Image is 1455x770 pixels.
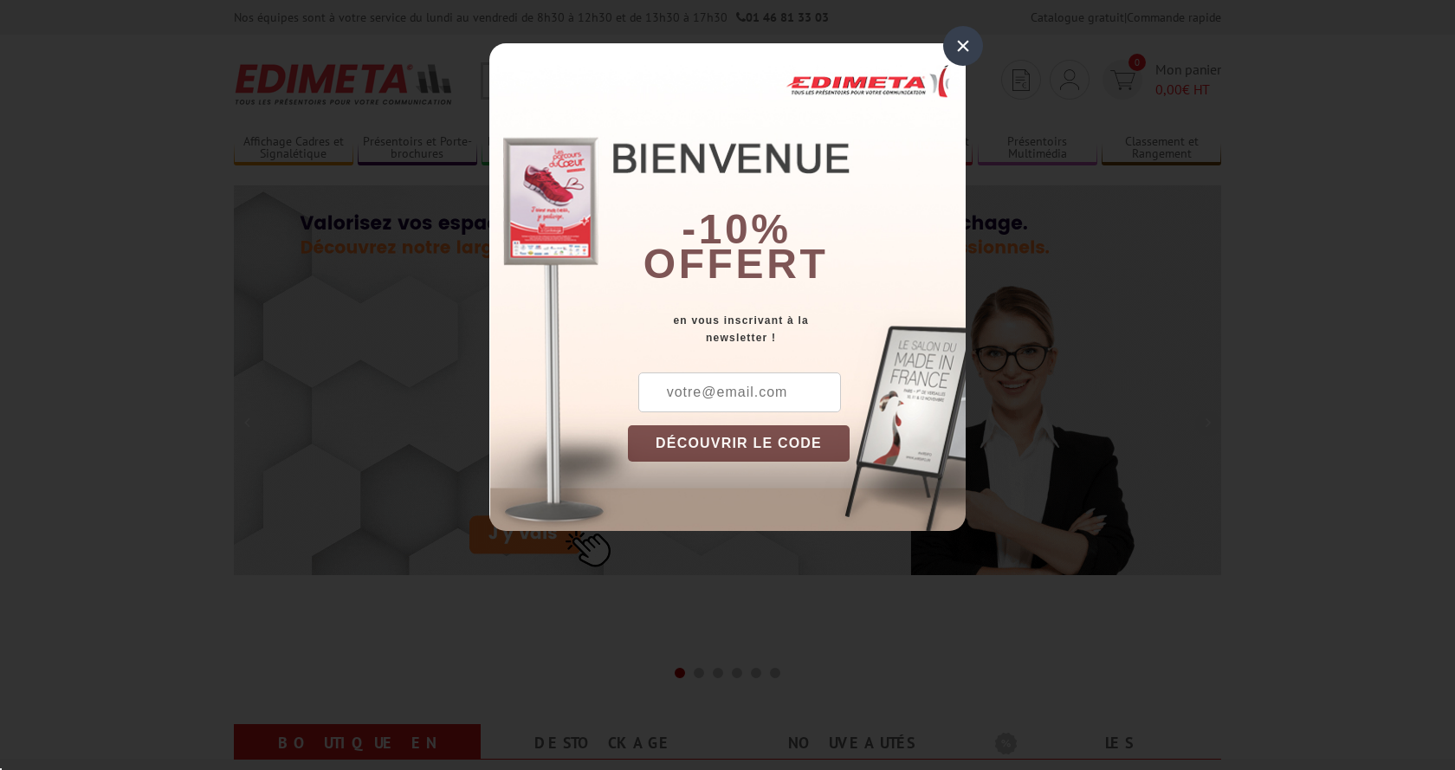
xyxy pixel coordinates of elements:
[638,372,841,412] input: votre@email.com
[628,425,850,462] button: DÉCOUVRIR LE CODE
[682,206,791,252] b: -10%
[643,241,829,287] font: offert
[943,26,983,66] div: ×
[628,312,966,346] div: en vous inscrivant à la newsletter !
